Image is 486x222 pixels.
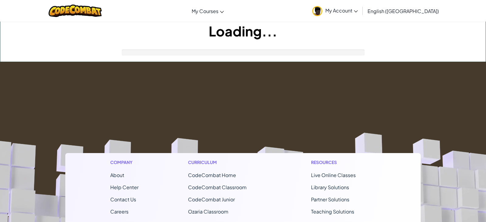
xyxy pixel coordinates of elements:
h1: Resources [311,159,376,166]
a: English ([GEOGRAPHIC_DATA]) [364,3,442,19]
span: My Courses [192,8,218,14]
a: Live Online Classes [311,172,356,178]
span: English ([GEOGRAPHIC_DATA]) [368,8,439,14]
h1: Curriculum [188,159,262,166]
span: CodeCombat Home [188,172,236,178]
a: Careers [110,208,128,215]
img: CodeCombat logo [49,5,102,17]
span: My Account [325,7,358,14]
h1: Company [110,159,139,166]
a: Ozaria Classroom [188,208,228,215]
a: My Account [309,1,361,20]
a: Partner Solutions [311,196,349,203]
a: CodeCombat Classroom [188,184,247,190]
a: About [110,172,124,178]
h1: Loading... [0,22,486,40]
a: Teaching Solutions [311,208,354,215]
img: avatar [312,6,322,16]
a: Library Solutions [311,184,349,190]
a: CodeCombat Junior [188,196,235,203]
a: Help Center [110,184,139,190]
span: Contact Us [110,196,136,203]
a: My Courses [189,3,227,19]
